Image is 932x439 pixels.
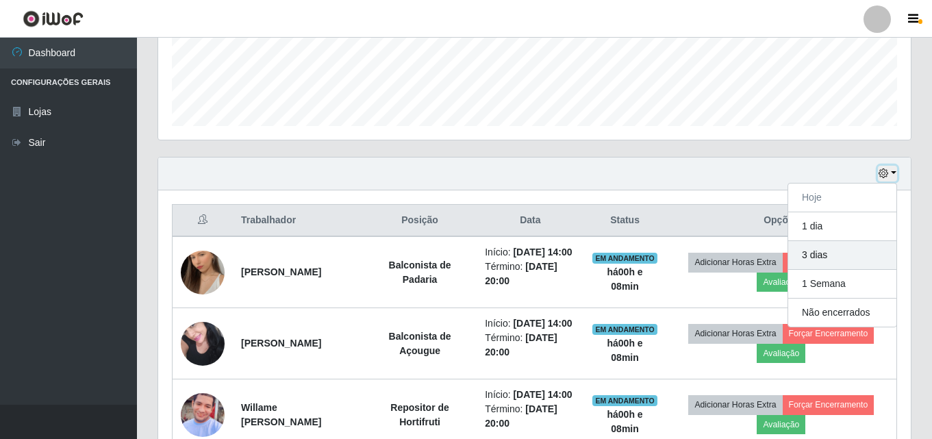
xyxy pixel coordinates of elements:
[607,266,642,292] strong: há 00 h e 08 min
[788,241,896,270] button: 3 dias
[241,266,321,277] strong: [PERSON_NAME]
[241,402,321,427] strong: Willame [PERSON_NAME]
[485,331,575,360] li: Término:
[788,270,896,299] button: 1 Semana
[241,338,321,349] strong: [PERSON_NAME]
[23,10,84,27] img: CoreUI Logo
[390,402,449,427] strong: Repositor de Hortifruti
[592,253,657,264] span: EM ANDAMENTO
[181,314,225,373] img: 1746197830896.jpeg
[233,205,363,237] th: Trabalhador
[688,324,782,343] button: Adicionar Horas Extra
[592,395,657,406] span: EM ANDAMENTO
[513,389,572,400] time: [DATE] 14:00
[583,205,666,237] th: Status
[607,338,642,363] strong: há 00 h e 08 min
[485,402,575,431] li: Término:
[757,415,805,434] button: Avaliação
[688,395,782,414] button: Adicionar Horas Extra
[389,331,451,356] strong: Balconista de Açougue
[485,245,575,260] li: Início:
[485,316,575,331] li: Início:
[363,205,477,237] th: Posição
[513,247,572,258] time: [DATE] 14:00
[389,260,451,285] strong: Balconista de Padaria
[688,253,782,272] button: Adicionar Horas Extra
[477,205,583,237] th: Data
[788,184,896,212] button: Hoje
[757,273,805,292] button: Avaliação
[485,388,575,402] li: Início:
[592,324,657,335] span: EM ANDAMENTO
[607,409,642,434] strong: há 00 h e 08 min
[788,299,896,327] button: Não encerrados
[181,234,225,312] img: 1726843686104.jpeg
[783,395,874,414] button: Forçar Encerramento
[788,212,896,241] button: 1 dia
[666,205,897,237] th: Opções
[513,318,572,329] time: [DATE] 14:00
[757,344,805,363] button: Avaliação
[783,324,874,343] button: Forçar Encerramento
[783,253,874,272] button: Forçar Encerramento
[485,260,575,288] li: Término:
